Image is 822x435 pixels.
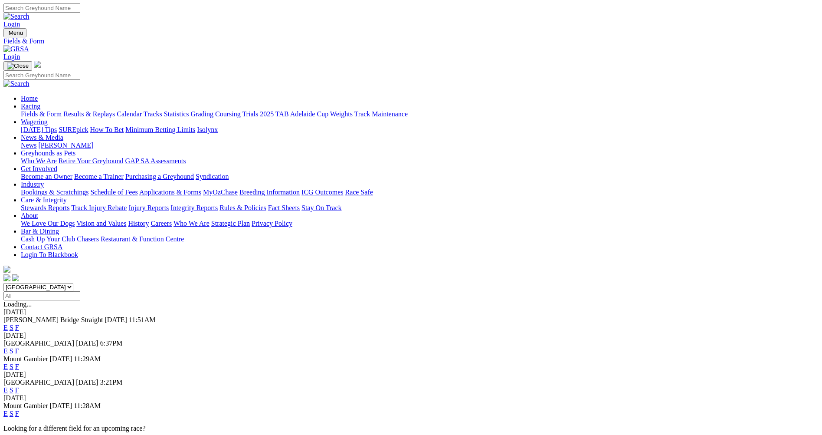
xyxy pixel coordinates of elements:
a: Care & Integrity [21,196,67,204]
div: Fields & Form [3,37,819,45]
a: Contact GRSA [21,243,62,250]
a: Bar & Dining [21,227,59,235]
div: About [21,220,819,227]
div: [DATE] [3,332,819,339]
div: Industry [21,188,819,196]
input: Select date [3,291,80,300]
a: Race Safe [345,188,373,196]
input: Search [3,3,80,13]
div: [DATE] [3,371,819,379]
img: Search [3,13,29,20]
a: Integrity Reports [170,204,218,211]
a: History [128,220,149,227]
a: Results & Replays [63,110,115,118]
div: Racing [21,110,819,118]
a: MyOzChase [203,188,238,196]
a: Syndication [196,173,229,180]
a: Racing [21,102,40,110]
span: [DATE] [76,379,98,386]
a: We Love Our Dogs [21,220,75,227]
span: [GEOGRAPHIC_DATA] [3,339,74,347]
button: Toggle navigation [3,61,32,71]
a: Chasers Restaurant & Function Centre [77,235,184,243]
a: Cash Up Your Club [21,235,75,243]
span: Menu [9,30,23,36]
a: Statistics [164,110,189,118]
img: Search [3,80,29,88]
div: Get Involved [21,173,819,181]
a: Who We Are [174,220,210,227]
a: Rules & Policies [219,204,266,211]
span: [GEOGRAPHIC_DATA] [3,379,74,386]
div: Bar & Dining [21,235,819,243]
img: GRSA [3,45,29,53]
img: Close [7,63,29,69]
img: logo-grsa-white.png [3,266,10,273]
a: Vision and Values [76,220,126,227]
a: GAP SA Assessments [125,157,186,165]
span: Loading... [3,300,32,308]
a: Wagering [21,118,48,125]
span: [DATE] [76,339,98,347]
a: Become an Owner [21,173,72,180]
span: 6:37PM [100,339,123,347]
a: Injury Reports [128,204,169,211]
a: Careers [151,220,172,227]
a: Trials [242,110,258,118]
a: Tracks [144,110,162,118]
span: 11:29AM [74,355,101,362]
a: Stay On Track [301,204,341,211]
a: E [3,363,8,370]
a: Greyhounds as Pets [21,149,75,157]
div: Greyhounds as Pets [21,157,819,165]
a: F [15,347,19,355]
div: Wagering [21,126,819,134]
a: F [15,363,19,370]
a: Calendar [117,110,142,118]
a: Grading [191,110,213,118]
a: S [10,363,13,370]
a: 2025 TAB Adelaide Cup [260,110,328,118]
a: Login [3,53,20,60]
a: F [15,324,19,331]
a: Track Maintenance [354,110,408,118]
a: F [15,386,19,394]
a: Minimum Betting Limits [125,126,195,133]
a: E [3,410,8,417]
a: Become a Trainer [74,173,124,180]
a: Fields & Form [21,110,62,118]
a: Schedule of Fees [90,188,138,196]
button: Toggle navigation [3,28,26,37]
div: [DATE] [3,308,819,316]
span: 11:28AM [74,402,101,409]
img: logo-grsa-white.png [34,61,41,68]
a: Retire Your Greyhound [59,157,124,165]
a: [PERSON_NAME] [38,142,93,149]
a: F [15,410,19,417]
a: Login To Blackbook [21,251,78,258]
a: News [21,142,36,149]
span: [DATE] [105,316,127,323]
span: Mount Gambier [3,402,48,409]
a: Purchasing a Greyhound [125,173,194,180]
img: facebook.svg [3,274,10,281]
input: Search [3,71,80,80]
a: E [3,347,8,355]
a: SUREpick [59,126,88,133]
a: S [10,324,13,331]
a: Industry [21,181,44,188]
span: 11:51AM [129,316,156,323]
a: Coursing [215,110,241,118]
a: Bookings & Scratchings [21,188,88,196]
img: twitter.svg [12,274,19,281]
span: [PERSON_NAME] Bridge Straight [3,316,103,323]
a: Fact Sheets [268,204,300,211]
div: Care & Integrity [21,204,819,212]
a: Privacy Policy [252,220,292,227]
a: Get Involved [21,165,57,172]
a: S [10,386,13,394]
a: Home [21,95,38,102]
a: How To Bet [90,126,124,133]
div: [DATE] [3,394,819,402]
span: Mount Gambier [3,355,48,362]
